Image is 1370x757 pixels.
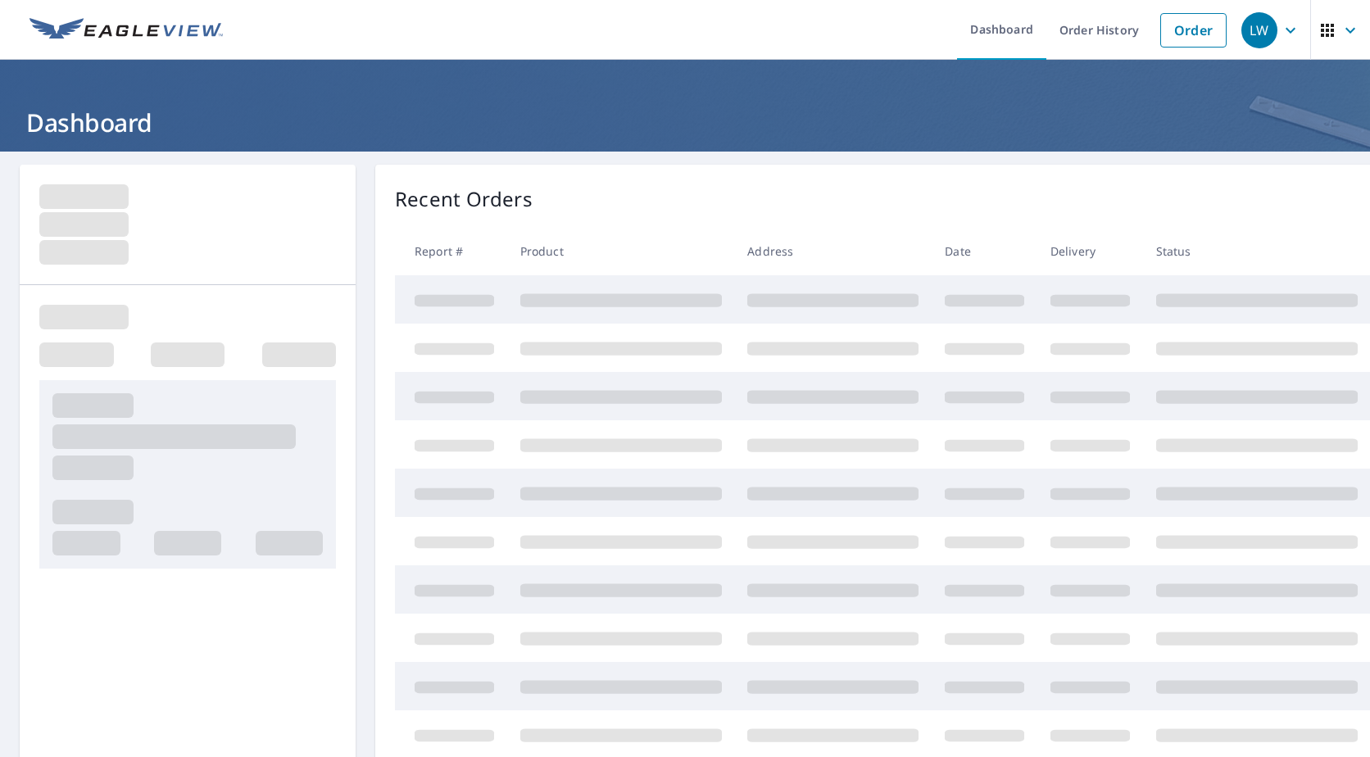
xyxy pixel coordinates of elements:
[507,227,735,275] th: Product
[1037,227,1143,275] th: Delivery
[29,18,223,43] img: EV Logo
[395,227,507,275] th: Report #
[932,227,1037,275] th: Date
[20,106,1350,139] h1: Dashboard
[1241,12,1277,48] div: LW
[1160,13,1227,48] a: Order
[395,184,533,214] p: Recent Orders
[734,227,932,275] th: Address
